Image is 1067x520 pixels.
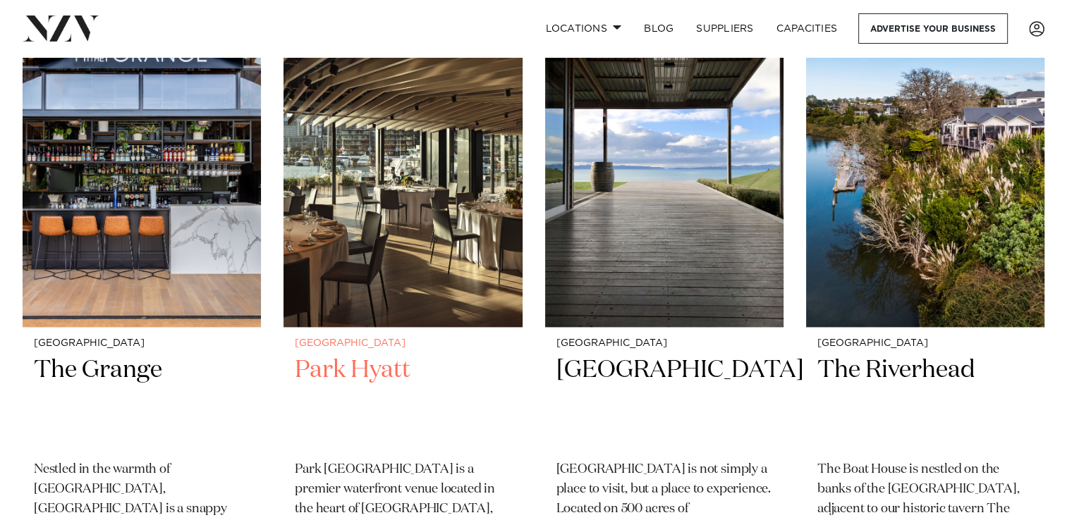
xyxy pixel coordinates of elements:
[817,338,1033,349] small: [GEOGRAPHIC_DATA]
[633,13,685,44] a: BLOG
[23,16,99,41] img: nzv-logo.png
[556,354,772,450] h2: [GEOGRAPHIC_DATA]
[295,338,511,349] small: [GEOGRAPHIC_DATA]
[765,13,849,44] a: Capacities
[858,13,1008,44] a: Advertise your business
[556,338,772,349] small: [GEOGRAPHIC_DATA]
[34,354,250,450] h2: The Grange
[295,354,511,450] h2: Park Hyatt
[534,13,633,44] a: Locations
[817,354,1033,450] h2: The Riverhead
[685,13,764,44] a: SUPPLIERS
[34,338,250,349] small: [GEOGRAPHIC_DATA]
